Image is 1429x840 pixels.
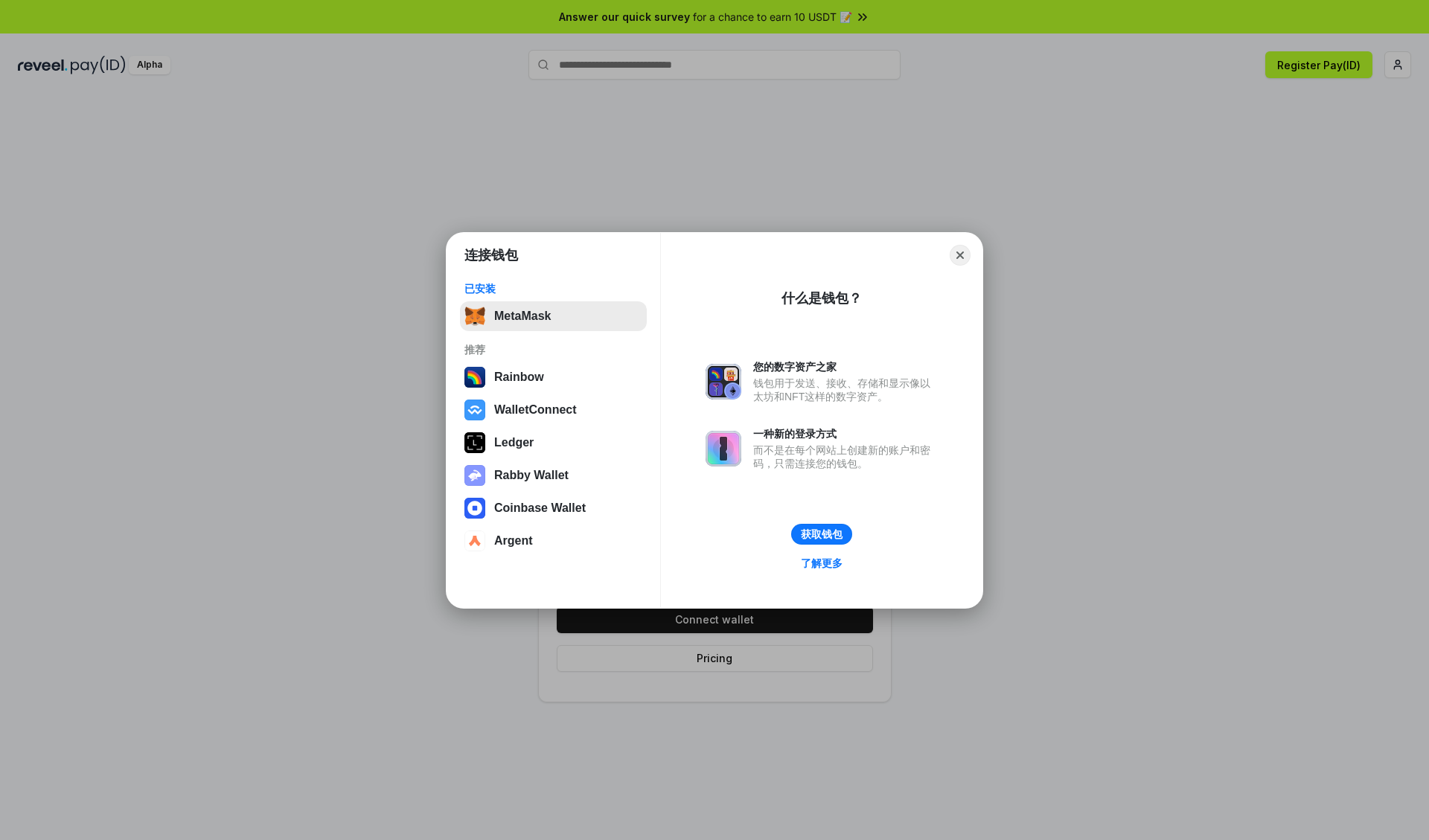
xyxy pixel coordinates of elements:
[464,343,642,356] div: 推荐
[460,461,647,490] button: Rabby Wallet
[464,432,485,453] img: svg+xml,%3Csvg%20xmlns%3D%22http%3A%2F%2Fwww.w3.org%2F2000%2Fsvg%22%20width%3D%2228%22%20height%3...
[460,395,647,425] button: WalletConnect
[801,557,843,570] div: 了解更多
[494,501,586,515] div: Coinbase Wallet
[706,431,741,467] img: svg+xml,%3Csvg%20xmlns%3D%22http%3A%2F%2Fwww.w3.org%2F2000%2Fsvg%22%20fill%3D%22none%22%20viewBox...
[792,554,851,573] a: 了解更多
[464,465,485,486] img: svg+xml,%3Csvg%20xmlns%3D%22http%3A%2F%2Fwww.w3.org%2F2000%2Fsvg%22%20fill%3D%22none%22%20viewBox...
[494,371,544,384] div: Rainbow
[494,403,577,417] div: WalletConnect
[464,530,485,551] img: svg+xml,%3Csvg%20width%3D%2228%22%20height%3D%2228%22%20viewBox%3D%220%200%2028%2028%22%20fill%3D...
[464,498,485,519] img: svg+xml,%3Csvg%20width%3D%2228%22%20height%3D%2228%22%20viewBox%3D%220%200%2028%2028%22%20fill%3D...
[753,360,938,373] div: 您的数字资产之家
[464,282,642,295] div: 已安装
[464,367,485,388] img: svg+xml,%3Csvg%20width%3D%22120%22%20height%3D%22120%22%20viewBox%3D%220%200%20120%20120%22%20fil...
[494,469,569,482] div: Rabby Wallet
[753,427,938,440] div: 一种新的登录方式
[460,362,647,392] button: Rainbow
[801,528,843,541] div: 获取钱包
[494,310,551,323] div: MetaMask
[460,493,647,523] button: Coinbase Wallet
[950,245,971,266] button: Close
[791,524,852,545] button: 获取钱包
[464,246,518,264] h1: 连接钱包
[753,443,938,470] div: 而不是在每个网站上创建新的账户和密码，只需连接您的钱包。
[494,534,533,548] div: Argent
[464,400,485,420] img: svg+xml,%3Csvg%20width%3D%2228%22%20height%3D%2228%22%20viewBox%3D%220%200%2028%2028%22%20fill%3D...
[460,301,647,331] button: MetaMask
[464,306,485,327] img: svg+xml,%3Csvg%20fill%3D%22none%22%20height%3D%2233%22%20viewBox%3D%220%200%2035%2033%22%20width%...
[706,364,741,400] img: svg+xml,%3Csvg%20xmlns%3D%22http%3A%2F%2Fwww.w3.org%2F2000%2Fsvg%22%20fill%3D%22none%22%20viewBox...
[494,436,534,449] div: Ledger
[460,526,647,556] button: Argent
[781,289,862,307] div: 什么是钱包？
[460,428,647,458] button: Ledger
[753,376,938,403] div: 钱包用于发送、接收、存储和显示像以太坊和NFT这样的数字资产。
